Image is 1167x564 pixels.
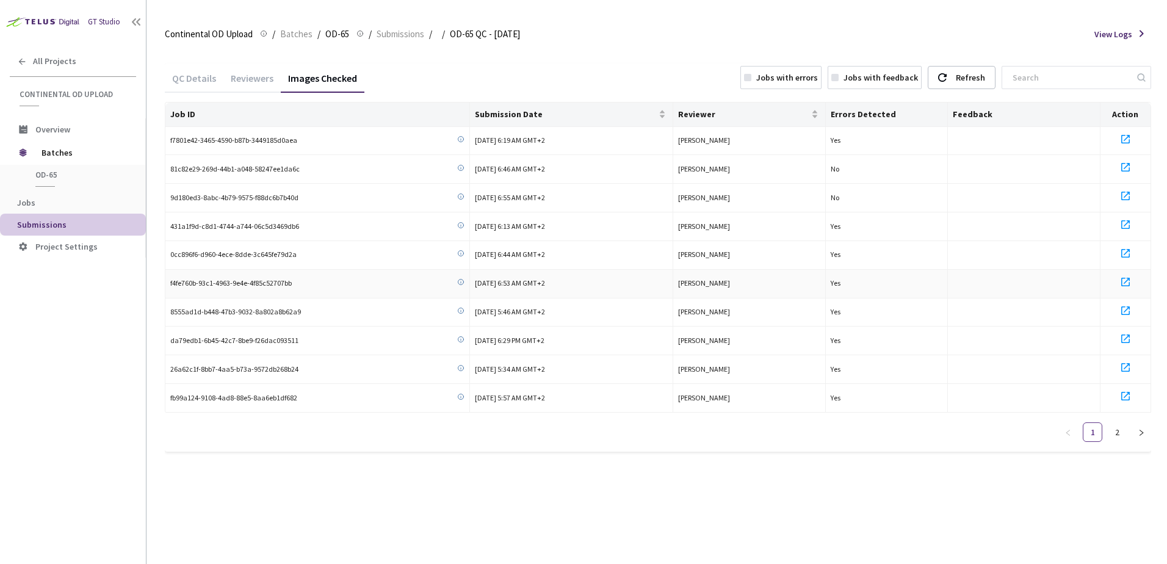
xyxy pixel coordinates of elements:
li: 2 [1107,422,1127,442]
span: Yes [831,393,840,402]
span: Batches [42,140,125,165]
span: [PERSON_NAME] [678,164,730,173]
span: View Logs [1094,28,1132,40]
span: 431a1f9d-c8d1-4744-a744-06c5d3469db6 [170,221,299,233]
li: / [429,27,432,42]
span: Submissions [17,219,67,230]
span: Project Settings [35,241,98,252]
th: Job ID [165,103,470,127]
th: Feedback [948,103,1100,127]
a: 1 [1083,423,1102,441]
th: Reviewer [673,103,826,127]
span: 26a62c1f-8bb7-4aa5-b73a-9572db268b24 [170,364,298,375]
input: Search [1005,67,1135,89]
li: / [442,27,445,42]
button: left [1058,422,1078,442]
li: Previous Page [1058,422,1078,442]
span: left [1064,429,1072,436]
span: All Projects [33,56,76,67]
span: 0cc896f6-d960-4ece-8dde-3c645fe79d2a [170,249,297,261]
li: / [369,27,372,42]
button: right [1132,422,1151,442]
span: [DATE] 6:44 AM GMT+2 [475,250,545,259]
th: Action [1100,103,1151,127]
a: 2 [1108,423,1126,441]
span: Yes [831,364,840,374]
li: Next Page [1132,422,1151,442]
li: 1 [1083,422,1102,442]
span: Yes [831,307,840,316]
span: Yes [831,136,840,145]
span: Submissions [377,27,424,42]
a: Submissions [374,27,427,40]
span: f7801e42-3465-4590-b87b-3449185d0aea [170,135,297,146]
span: [PERSON_NAME] [678,193,730,202]
span: [DATE] 6:55 AM GMT+2 [475,193,545,202]
span: [DATE] 6:19 AM GMT+2 [475,136,545,145]
span: Overview [35,124,70,135]
span: [PERSON_NAME] [678,307,730,316]
span: fb99a124-9108-4ad8-88e5-8aa6eb1df682 [170,392,297,404]
span: OD-65 QC - [DATE] [450,27,520,42]
span: Yes [831,336,840,345]
th: Submission Date [470,103,673,127]
span: Yes [831,222,840,231]
span: [PERSON_NAME] [678,136,730,145]
span: [PERSON_NAME] [678,278,730,287]
span: [PERSON_NAME] [678,336,730,345]
span: Submission Date [475,109,656,119]
span: [DATE] 5:46 AM GMT+2 [475,307,545,316]
span: No [831,193,839,202]
span: 81c82e29-269d-44b1-a048-58247ee1da6c [170,164,300,175]
span: Continental OD Upload [165,27,253,42]
span: [PERSON_NAME] [678,364,730,374]
span: [DATE] 6:13 AM GMT+2 [475,222,545,231]
div: Refresh [956,67,985,89]
a: Batches [278,27,315,40]
span: right [1138,429,1145,436]
span: [DATE] 6:53 AM GMT+2 [475,278,545,287]
span: 9d180ed3-8abc-4b79-9575-f88dc6b7b40d [170,192,298,204]
span: [DATE] 5:57 AM GMT+2 [475,393,545,402]
span: OD-65 [35,170,126,180]
span: [PERSON_NAME] [678,222,730,231]
div: Images Checked [281,72,364,93]
span: Jobs [17,197,35,208]
li: / [272,27,275,42]
span: OD-65 [325,27,349,42]
span: Reviewer [678,109,809,119]
div: Reviewers [223,72,281,93]
span: Continental OD Upload [20,89,129,99]
span: [DATE] 6:29 PM GMT+2 [475,336,544,345]
div: Jobs with errors [756,71,818,84]
div: GT Studio [88,16,120,28]
span: da79edb1-6b45-42c7-8be9-f26dac093511 [170,335,298,347]
span: 8555ad1d-b448-47b3-9032-8a802a8b62a9 [170,306,301,318]
span: [DATE] 6:46 AM GMT+2 [475,164,545,173]
span: Yes [831,278,840,287]
span: No [831,164,839,173]
div: QC Details [165,72,223,93]
li: / [317,27,320,42]
span: Yes [831,250,840,259]
div: Jobs with feedback [844,71,918,84]
th: Errors Detected [826,103,948,127]
span: Batches [280,27,313,42]
span: f4fe760b-93c1-4963-9e4e-4f85c52707bb [170,278,292,289]
span: [PERSON_NAME] [678,393,730,402]
span: [PERSON_NAME] [678,250,730,259]
span: [DATE] 5:34 AM GMT+2 [475,364,545,374]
